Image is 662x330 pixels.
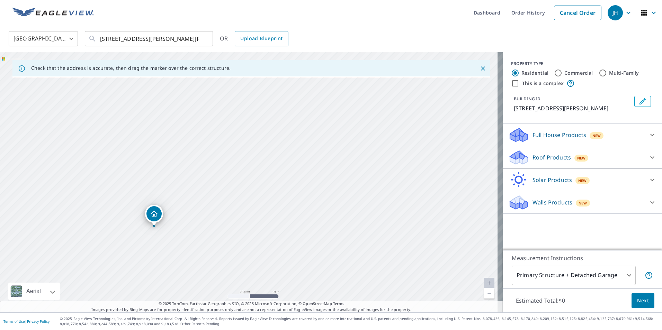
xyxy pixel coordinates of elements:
label: Commercial [564,70,593,76]
div: Full House ProductsNew [508,127,656,143]
a: OpenStreetMap [303,301,332,306]
label: Multi-Family [609,70,639,76]
p: Roof Products [533,153,571,162]
div: Roof ProductsNew [508,149,656,166]
p: BUILDING ID [514,96,540,102]
p: Check that the address is accurate, then drag the marker over the correct structure. [31,65,231,71]
span: New [577,155,586,161]
a: Terms of Use [3,319,25,324]
p: | [3,319,50,323]
label: This is a complex [522,80,564,87]
a: Upload Blueprint [235,31,288,46]
div: Solar ProductsNew [508,172,656,188]
input: Search by address or latitude-longitude [100,29,199,48]
div: Aerial [8,283,60,300]
div: JH [608,5,623,20]
div: PROPERTY TYPE [511,61,654,67]
p: Full House Products [533,131,586,139]
div: OR [220,31,288,46]
a: Privacy Policy [27,319,50,324]
button: Next [632,293,654,309]
a: Cancel Order [554,6,601,20]
a: Terms [333,301,345,306]
span: Next [637,296,649,305]
div: Primary Structure + Detached Garage [512,266,636,285]
a: Current Level 20, Zoom Out [484,288,494,299]
span: New [578,178,587,183]
p: Measurement Instructions [512,254,653,262]
button: Close [478,64,487,73]
button: Edit building 1 [634,96,651,107]
span: Your report will include the primary structure and a detached garage if one exists. [645,271,653,279]
span: New [579,200,587,206]
img: EV Logo [12,8,94,18]
span: Upload Blueprint [240,34,283,43]
span: New [592,133,601,138]
span: © 2025 TomTom, Earthstar Geographics SIO, © 2025 Microsoft Corporation, © [159,301,345,307]
div: Aerial [24,283,43,300]
div: Walls ProductsNew [508,194,656,211]
div: Dropped pin, building 1, Residential property, 920 Laurel Grove Dr Soquel, CA 95073 [145,205,163,226]
p: Walls Products [533,198,572,207]
a: Current Level 20, Zoom In Disabled [484,278,494,288]
p: Estimated Total: $0 [510,293,571,308]
p: © 2025 Eagle View Technologies, Inc. and Pictometry International Corp. All Rights Reserved. Repo... [60,316,659,327]
div: [GEOGRAPHIC_DATA] [9,29,78,48]
p: Solar Products [533,176,572,184]
p: [STREET_ADDRESS][PERSON_NAME] [514,104,632,112]
label: Residential [521,70,548,76]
